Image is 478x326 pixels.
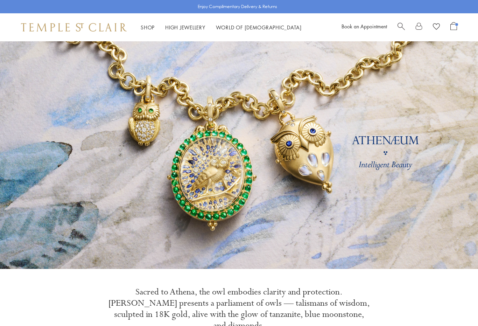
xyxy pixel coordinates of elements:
[342,23,387,30] a: Book an Appointment
[165,24,205,31] a: High JewelleryHigh Jewellery
[141,23,302,32] nav: Main navigation
[216,24,302,31] a: World of [DEMOGRAPHIC_DATA]World of [DEMOGRAPHIC_DATA]
[443,293,471,319] iframe: Gorgias live chat messenger
[398,22,405,33] a: Search
[433,22,440,33] a: View Wishlist
[21,23,127,32] img: Temple St. Clair
[141,24,155,31] a: ShopShop
[198,3,277,10] p: Enjoy Complimentary Delivery & Returns
[450,22,457,33] a: Open Shopping Bag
